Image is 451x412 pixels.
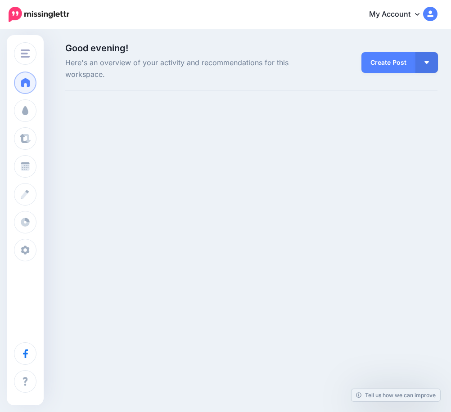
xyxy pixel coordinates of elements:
[65,43,128,54] span: Good evening!
[352,389,440,401] a: Tell us how we can improve
[360,4,437,26] a: My Account
[424,61,429,64] img: arrow-down-white.png
[361,52,415,73] a: Create Post
[9,7,69,22] img: Missinglettr
[65,57,309,81] span: Here's an overview of your activity and recommendations for this workspace.
[21,49,30,58] img: menu.png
